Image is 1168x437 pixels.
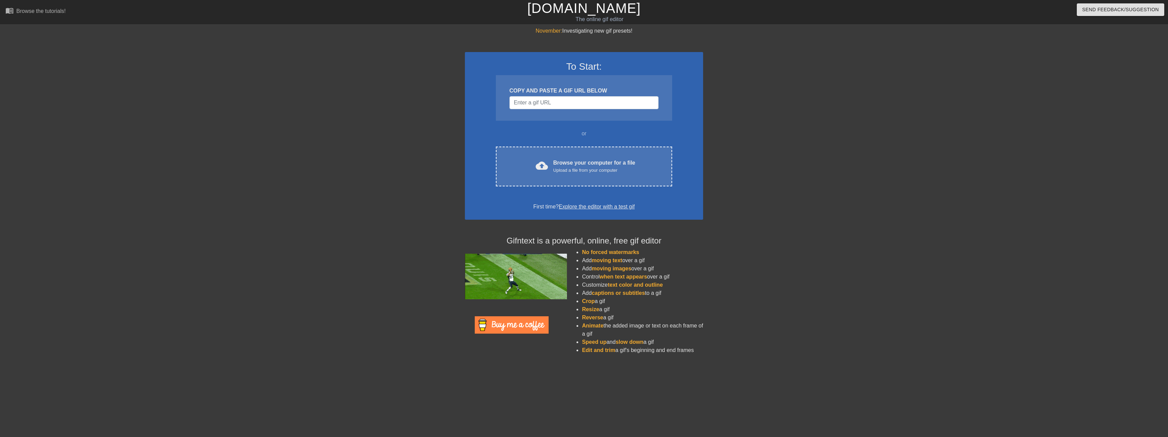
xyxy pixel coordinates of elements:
span: Speed up [582,339,606,345]
img: Buy Me A Coffee [475,316,549,334]
span: moving text [592,257,622,263]
input: Username [509,96,659,109]
span: slow down [616,339,644,345]
li: Add over a gif [582,256,703,265]
span: cloud_upload [536,159,548,172]
li: and a gif [582,338,703,346]
button: Send Feedback/Suggestion [1077,3,1164,16]
li: a gif [582,314,703,322]
li: the added image or text on each frame of a gif [582,322,703,338]
h4: Gifntext is a powerful, online, free gif editor [465,236,703,246]
li: a gif's beginning and end frames [582,346,703,354]
div: Browse the tutorials! [16,8,66,14]
div: The online gif editor [393,15,806,23]
li: a gif [582,305,703,314]
li: Control over a gif [582,273,703,281]
span: November: [536,28,562,34]
span: menu_book [5,6,14,15]
div: or [483,130,685,138]
div: Browse your computer for a file [553,159,635,174]
a: Browse the tutorials! [5,6,66,17]
img: football_small.gif [465,254,567,299]
h3: To Start: [474,61,694,72]
span: moving images [592,266,631,271]
span: Reverse [582,315,603,320]
div: First time? [474,203,694,211]
div: Investigating new gif presets! [465,27,703,35]
li: Customize [582,281,703,289]
div: Upload a file from your computer [553,167,635,174]
li: Add over a gif [582,265,703,273]
li: a gif [582,297,703,305]
span: Edit and trim [582,347,615,353]
li: Add to a gif [582,289,703,297]
span: text color and outline [608,282,663,288]
span: Crop [582,298,595,304]
div: COPY AND PASTE A GIF URL BELOW [509,87,659,95]
span: when text appears [600,274,647,280]
a: Explore the editor with a test gif [559,204,635,209]
a: [DOMAIN_NAME] [527,1,640,16]
span: captions or subtitles [592,290,645,296]
span: Send Feedback/Suggestion [1082,5,1159,14]
span: Resize [582,306,599,312]
span: Animate [582,323,603,329]
span: No forced watermarks [582,249,639,255]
